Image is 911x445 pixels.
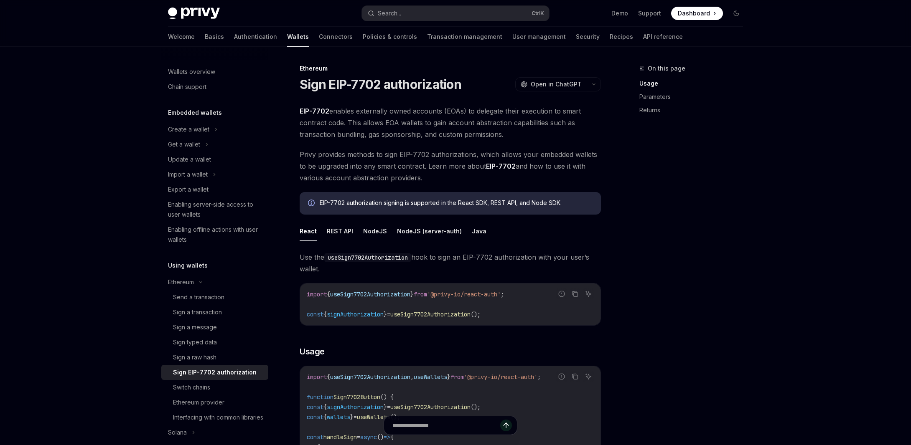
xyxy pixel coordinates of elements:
[638,9,661,18] a: Support
[168,225,263,245] div: Enabling offline actions with user wallets
[324,253,411,262] code: useSign7702Authorization
[173,397,224,407] div: Ethereum provider
[390,413,400,421] span: ();
[363,221,387,241] button: NodeJS
[671,7,723,20] a: Dashboard
[333,393,380,401] span: Sign7702Button
[168,108,222,118] h5: Embedded wallets
[354,413,357,421] span: =
[205,27,224,47] a: Basics
[583,371,594,382] button: Ask AI
[397,221,462,241] button: NodeJS (server-auth)
[173,337,217,347] div: Sign typed data
[168,67,215,77] div: Wallets overview
[307,393,333,401] span: function
[414,291,427,298] span: from
[173,322,217,332] div: Sign a message
[300,105,601,140] span: enables externally owned accounts (EOAs) to delegate their execution to smart contract code. This...
[327,373,330,381] span: {
[307,373,327,381] span: import
[427,291,501,298] span: '@privy-io/react-auth'
[168,82,206,92] div: Chain support
[300,107,329,116] a: EIP-7702
[330,291,410,298] span: useSign7702Authorization
[576,27,600,47] a: Security
[161,152,268,167] a: Update a wallet
[161,182,268,197] a: Export a wallet
[320,199,593,208] div: EIP-7702 authorization signing is supported in the React SDK, REST API, and Node SDK.
[173,352,216,362] div: Sign a raw hash
[327,403,384,411] span: signAuthorization
[173,382,210,392] div: Switch chains
[730,7,743,20] button: Toggle dark mode
[486,162,516,171] a: EIP-7702
[357,413,390,421] span: useWallets
[570,288,580,299] button: Copy the contents from the code block
[300,251,601,275] span: Use the hook to sign an EIP-7702 authorization with your user’s wallet.
[515,77,587,91] button: Open in ChatGPT
[161,410,268,425] a: Interfacing with common libraries
[161,350,268,365] a: Sign a raw hash
[173,367,257,377] div: Sign EIP-7702 authorization
[350,413,354,421] span: }
[570,371,580,382] button: Copy the contents from the code block
[173,307,222,317] div: Sign a transaction
[363,27,417,47] a: Policies & controls
[168,169,208,180] div: Import a wallet
[307,311,323,318] span: const
[168,200,263,220] div: Enabling server-side access to user wallets
[327,221,353,241] button: REST API
[387,403,390,411] span: =
[327,311,384,318] span: signAuthorization
[168,260,208,271] h5: Using wallets
[161,395,268,410] a: Ethereum provider
[390,311,471,318] span: useSign7702Authorization
[168,427,187,437] div: Solana
[648,63,685,73] span: On this page
[307,403,323,411] span: const
[450,373,464,381] span: from
[327,291,330,298] span: {
[556,371,567,382] button: Report incorrect code
[410,373,414,381] span: ,
[323,413,327,421] span: {
[639,104,750,117] a: Returns
[384,403,387,411] span: }
[319,27,353,47] a: Connectors
[168,185,209,195] div: Export a wallet
[300,149,601,184] span: Privy provides methods to sign EIP-7702 authorizations, which allows your embedded wallets to be ...
[161,335,268,350] a: Sign typed data
[330,373,410,381] span: useSign7702Authorization
[323,311,327,318] span: {
[323,403,327,411] span: {
[168,124,209,134] div: Create a wallet
[464,373,537,381] span: '@privy-io/react-auth'
[168,139,200,149] div: Get a wallet
[610,27,633,47] a: Recipes
[427,27,502,47] a: Transaction management
[500,420,512,431] button: Send message
[537,373,541,381] span: ;
[161,365,268,380] a: Sign EIP-7702 authorization
[168,8,220,19] img: dark logo
[410,291,414,298] span: }
[556,288,567,299] button: Report incorrect code
[161,305,268,320] a: Sign a transaction
[161,197,268,222] a: Enabling server-side access to user wallets
[472,221,486,241] button: Java
[639,77,750,90] a: Usage
[378,8,401,18] div: Search...
[161,290,268,305] a: Send a transaction
[532,10,544,17] span: Ctrl K
[161,320,268,335] a: Sign a message
[168,277,194,287] div: Ethereum
[287,27,309,47] a: Wallets
[300,221,317,241] button: React
[173,292,224,302] div: Send a transaction
[501,291,504,298] span: ;
[173,412,263,422] div: Interfacing with common libraries
[307,413,323,421] span: const
[300,64,601,73] div: Ethereum
[390,403,471,411] span: useSign7702Authorization
[447,373,450,381] span: }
